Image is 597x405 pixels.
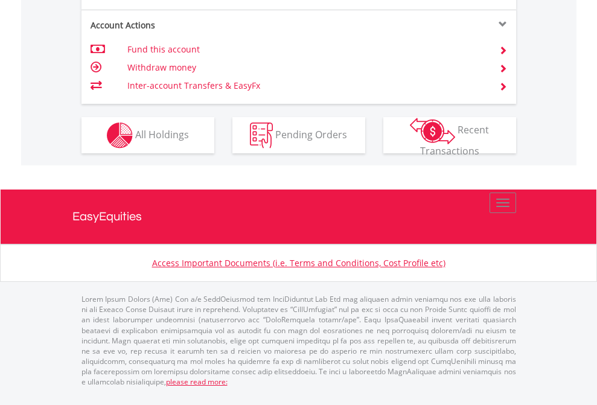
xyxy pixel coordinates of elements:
[127,77,484,95] td: Inter-account Transfers & EasyFx
[152,257,445,269] a: Access Important Documents (i.e. Terms and Conditions, Cost Profile etc)
[127,59,484,77] td: Withdraw money
[166,377,228,387] a: please read more:
[81,19,299,31] div: Account Actions
[383,117,516,153] button: Recent Transactions
[107,123,133,148] img: holdings-wht.png
[275,127,347,141] span: Pending Orders
[410,118,455,144] img: transactions-zar-wht.png
[232,117,365,153] button: Pending Orders
[250,123,273,148] img: pending_instructions-wht.png
[81,117,214,153] button: All Holdings
[127,40,484,59] td: Fund this account
[81,294,516,387] p: Lorem Ipsum Dolors (Ame) Con a/e SeddOeiusmod tem InciDiduntut Lab Etd mag aliquaen admin veniamq...
[72,190,525,244] a: EasyEquities
[135,127,189,141] span: All Holdings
